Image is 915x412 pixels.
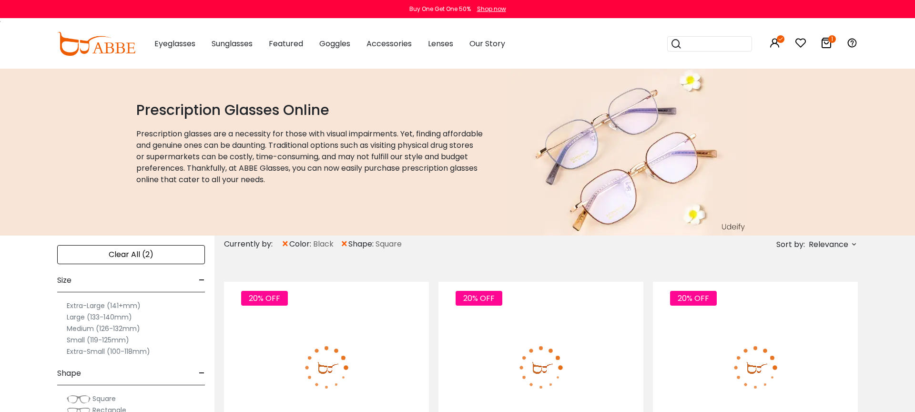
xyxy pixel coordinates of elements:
span: Relevance [809,236,848,253]
div: Buy One Get One 50% [409,5,471,13]
i: 1 [828,35,836,43]
span: - [199,362,205,385]
span: Goggles [319,38,350,49]
span: Our Story [469,38,505,49]
span: Sort by: [776,239,805,250]
span: Accessories [366,38,412,49]
span: Sunglasses [212,38,253,49]
span: × [340,236,348,253]
img: abbeglasses.com [57,32,135,56]
span: Featured [269,38,303,49]
span: × [281,236,289,253]
span: 20% OFF [241,291,288,306]
div: Clear All (2) [57,245,205,264]
p: Prescription glasses are a necessity for those with visual impairments. Yet, finding affordable a... [136,128,483,185]
span: - [199,269,205,292]
span: 20% OFF [456,291,502,306]
label: Extra-Large (141+mm) [67,300,141,311]
img: prescription glasses online [507,69,749,236]
h1: Prescription Glasses Online [136,102,483,119]
div: Shop now [477,5,506,13]
span: Size [57,269,71,292]
span: Shape [57,362,81,385]
span: 20% OFF [670,291,717,306]
span: Square [376,238,402,250]
span: Black [313,238,334,250]
a: Shop now [472,5,506,13]
label: Medium (126-132mm) [67,323,140,334]
label: Large (133-140mm) [67,311,132,323]
img: Square.png [67,394,91,404]
a: 1 [821,39,832,50]
span: Lenses [428,38,453,49]
div: Currently by: [224,236,281,253]
label: Small (119-125mm) [67,334,129,346]
span: Eyeglasses [154,38,195,49]
span: shape: [348,238,376,250]
label: Extra-Small (100-118mm) [67,346,150,357]
span: color: [289,238,313,250]
span: Square [92,394,116,403]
